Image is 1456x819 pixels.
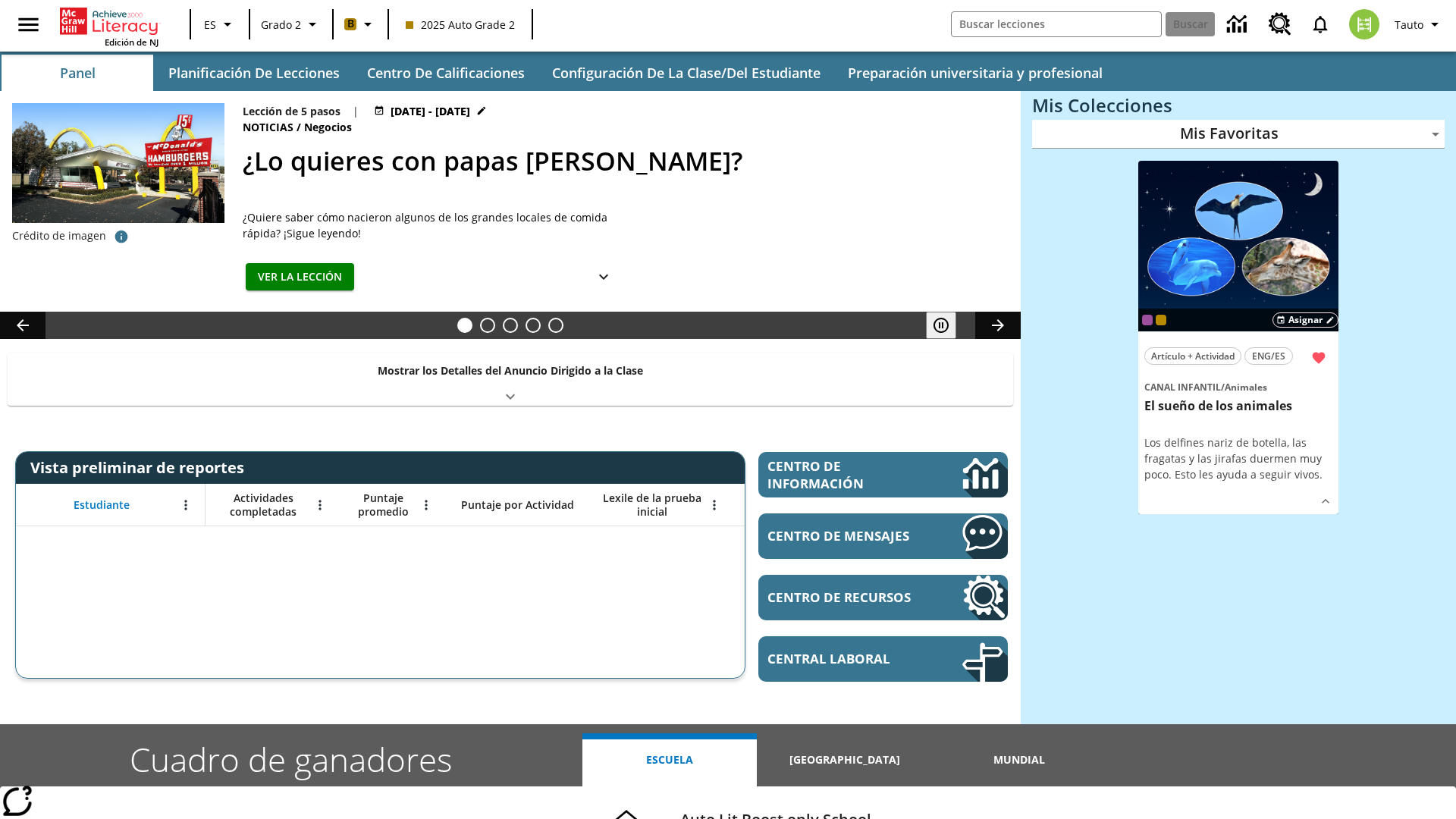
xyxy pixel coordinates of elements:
[1349,9,1379,39] img: avatar image
[758,636,1008,682] a: Central laboral
[1144,435,1332,482] div: Los delfines nariz de botella, las fragatas y las jirafas duermen muy poco. Esto les ayuda a segu...
[540,55,833,91] button: Configuración de la clase/del estudiante
[461,498,574,512] span: Puntaje por Actividad
[1272,312,1338,328] button: Asignar Elegir fechas
[932,733,1106,786] button: Mundial
[355,55,537,91] button: Centro de calificaciones
[757,733,931,786] button: [GEOGRAPHIC_DATA]
[243,103,340,119] p: Lección de 5 pasos
[480,318,495,333] button: Diapositiva 2 Modas que pasaron de moda
[758,575,1008,620] a: Centro de recursos, Se abrirá en una pestaña nueva.
[703,494,726,516] button: Abrir menú
[255,11,328,38] button: Grado: Grado 2, Elige un grado
[406,17,515,33] span: 2025 Auto Grade 2
[347,491,419,519] span: Puntaje promedio
[582,733,757,786] button: Escuela
[243,209,622,241] div: ¿Quiere saber cómo nacieron algunos de los grandes locales de comida rápida? ¡Sigue leyendo!
[196,11,244,38] button: Lenguaje: ES, Selecciona un idioma
[338,11,383,38] button: Boost El color de la clase es anaranjado claro. Cambiar el color de la clase.
[1032,120,1445,149] div: Mis Favoritas
[347,14,354,33] span: B
[1144,378,1332,395] span: Tema: Canal Infantil/Animales
[12,228,106,243] p: Crédito de imagen
[952,12,1161,36] input: Buscar campo
[526,318,541,333] button: Diapositiva 4 ¿Cuál es la gran idea?
[1032,95,1445,116] h3: Mis Colecciones
[1305,344,1332,372] button: Remover de Favoritas
[503,318,518,333] button: Diapositiva 3 ¿Los autos del futuro?
[597,491,708,519] span: Lexile de la prueba inicial
[246,263,354,291] button: Ver la lección
[309,494,331,516] button: Abrir menú
[378,362,643,378] p: Mostrar los Detalles del Anuncio Dirigido a la Clase
[1260,4,1301,45] a: Centro de recursos, Se abrirá en una pestaña nueva.
[60,6,158,36] a: Portada
[204,17,216,33] span: ES
[297,120,301,134] span: /
[588,263,619,291] button: Ver más
[353,103,359,119] span: |
[767,650,917,667] span: Central laboral
[30,457,252,478] span: Vista preliminar de reportes
[758,513,1008,559] a: Centro de mensajes
[6,2,51,47] button: Abrir el menú lateral
[1221,381,1225,394] span: /
[304,119,355,136] span: Negocios
[156,55,352,91] button: Planificación de lecciones
[1142,315,1153,325] div: OL 2025 Auto Grade 3
[1156,315,1166,325] div: New 2025 class
[60,5,158,48] div: Portada
[243,142,1003,180] h2: ¿Lo quieres con papas fritas?
[1144,398,1332,414] h3: El sueño de los animales
[106,223,136,250] button: Crédito de imagen: McClatchy-Tribune/Tribune Content Agency LLC/Foto de banco de imágenes Alamy
[758,452,1008,497] a: Centro de información
[2,55,153,91] button: Panel
[548,318,563,333] button: Diapositiva 5 Una idea, mucho trabajo
[1301,5,1340,44] a: Notificaciones
[1252,348,1285,364] span: ENG/ES
[371,103,490,119] button: 26 jul - 03 jul Elegir fechas
[767,588,917,606] span: Centro de recursos
[1144,347,1241,365] button: Artículo + Actividad
[415,494,438,516] button: Abrir menú
[8,353,1013,406] div: Mostrar los Detalles del Anuncio Dirigido a la Clase
[767,457,911,492] span: Centro de información
[1244,347,1293,365] button: ENG/ES
[1138,161,1338,515] div: lesson details
[1314,490,1337,513] button: Ver más
[174,494,197,516] button: Abrir menú
[1151,348,1235,364] span: Artículo + Actividad
[926,312,971,339] div: Pausar
[1225,381,1267,394] span: Animales
[243,119,297,136] span: Noticias
[391,103,470,119] span: [DATE] - [DATE]
[1340,5,1389,44] button: Escoja un nuevo avatar
[1218,4,1260,45] a: Centro de información
[1395,17,1423,33] span: Tauto
[12,103,224,223] img: Uno de los primeros locales de McDonald's, con el icónico letrero rojo y los arcos amarillos.
[836,55,1115,91] button: Preparación universitaria y profesional
[1288,313,1323,327] span: Asignar
[767,527,917,544] span: Centro de mensajes
[105,36,158,48] span: Edición de NJ
[261,17,301,33] span: Grado 2
[975,312,1021,339] button: Carrusel de lecciones, seguir
[213,491,313,519] span: Actividades completadas
[457,318,472,333] button: Diapositiva 1 ¿Lo quieres con papas fritas?
[1389,11,1450,38] button: Perfil/Configuración
[74,498,130,512] span: Estudiante
[1144,381,1221,394] span: Canal Infantil
[926,312,956,339] button: Pausar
